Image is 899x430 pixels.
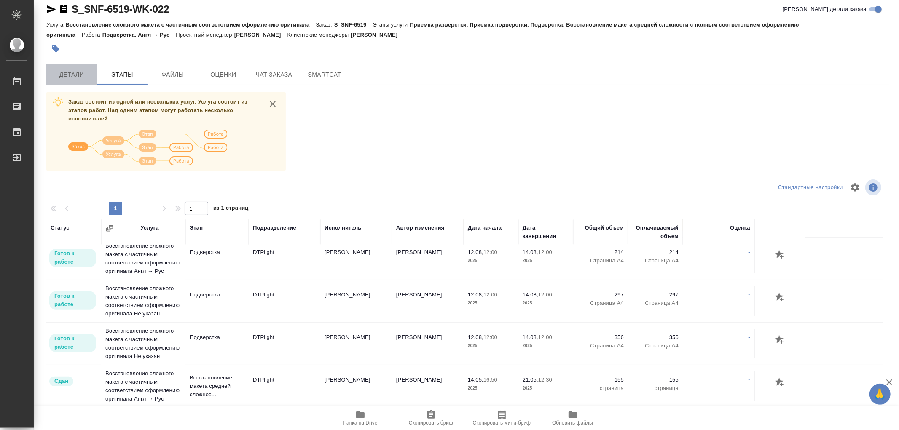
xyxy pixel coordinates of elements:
p: 214 [577,248,624,256]
p: S_SNF-6519 [334,21,373,28]
span: Файлы [153,69,193,80]
a: - [749,291,750,298]
p: 14.05, [468,377,483,383]
span: Детали [51,69,92,80]
button: Скопировать мини-бриф [467,406,537,430]
button: Добавить оценку [773,333,787,347]
button: Добавить оценку [773,376,787,390]
p: 155 [632,376,679,384]
td: [PERSON_NAME] [320,329,392,358]
p: страница [632,384,679,393]
p: Страница А4 [632,342,679,350]
span: Обновить файлы [552,420,593,426]
span: [PERSON_NAME] детали заказа [783,5,867,13]
p: Восстановление макета средней сложнос... [190,374,244,399]
td: Восстановление сложного макета с частичным соответствием оформлению оригинала Не указан [101,280,185,322]
span: Этапы [102,69,142,80]
p: 356 [577,333,624,342]
td: Восстановление сложного макета с частичным соответствием оформлению оригинала Не указан [101,323,185,365]
p: 12:30 [538,377,552,383]
div: Статус [51,224,70,232]
p: 14.08, [523,291,538,298]
div: Исполнитель [325,224,362,232]
p: Этапы услуги [373,21,410,28]
p: 16:50 [483,377,497,383]
div: Дата начала [468,224,502,232]
div: Подразделение [253,224,296,232]
p: Подверстка [190,333,244,342]
div: Дата завершения [523,224,569,240]
span: Настроить таблицу [845,177,865,198]
p: Заказ: [316,21,334,28]
p: 2025 [468,384,514,393]
div: Оплачиваемый объем [632,224,679,240]
p: 155 [577,376,624,384]
div: Оценка [730,224,750,232]
p: Страница А4 [577,256,624,265]
a: - [749,249,750,255]
p: 14.08, [523,249,538,255]
span: Посмотреть информацию [865,179,883,195]
span: Оценки [203,69,244,80]
div: Услуга [140,224,158,232]
p: 297 [577,291,624,299]
div: Автор изменения [396,224,444,232]
p: Страница А4 [632,299,679,307]
span: 🙏 [873,385,887,403]
span: Заказ состоит из одной или нескольких услуг. Услуга состоит из этапов работ. Над одним этапом мог... [68,99,247,122]
p: Страница А4 [632,256,679,265]
span: SmartCat [304,69,345,80]
button: Скопировать ссылку [59,4,69,14]
span: Папка на Drive [343,420,378,426]
button: Сгруппировать [105,224,114,232]
a: - [749,334,750,340]
button: 🙏 [869,384,891,405]
p: Проектный менеджер [176,32,234,38]
p: Готов к работе [54,292,91,309]
td: [PERSON_NAME] [392,329,464,358]
p: Готов к работе [54,249,91,266]
td: [PERSON_NAME] [392,244,464,273]
span: Скопировать бриф [409,420,453,426]
p: Услуга [46,21,65,28]
p: Страница А4 [577,342,624,350]
td: [PERSON_NAME] [320,371,392,401]
p: Страница А4 [577,299,624,307]
span: Скопировать мини-бриф [473,420,531,426]
div: Общий объем [585,224,624,232]
td: [PERSON_NAME] [320,286,392,316]
td: Восстановление сложного макета с частичным соответствием оформлению оригинала Англ → Рус [101,238,185,280]
p: 2025 [523,299,569,307]
p: Восстановление сложного макета с частичным соответствием оформлению оригинала [65,21,316,28]
p: 297 [632,291,679,299]
p: Клиентские менеджеры [287,32,351,38]
p: 2025 [468,342,514,350]
p: 12.08, [468,291,483,298]
p: 2025 [523,342,569,350]
td: DTPlight [249,244,320,273]
p: Подверстка [190,248,244,256]
p: Работа [82,32,102,38]
p: 2025 [468,256,514,265]
a: S_SNF-6519-WK-022 [72,3,169,15]
p: Подверстка, Англ → Рус [102,32,176,38]
p: 12:00 [538,249,552,255]
div: split button [776,181,845,194]
button: Обновить файлы [537,406,608,430]
p: 12:00 [483,249,497,255]
p: 12:00 [538,334,552,340]
p: Подверстка [190,291,244,299]
p: 14.08, [523,334,538,340]
button: Добавить тэг [46,40,65,58]
div: Этап [190,224,203,232]
p: 12.08, [468,334,483,340]
p: 12:00 [483,334,497,340]
td: [PERSON_NAME] [320,244,392,273]
p: 12:00 [483,291,497,298]
p: Приемка разверстки, Приемка подверстки, Подверстка, Восстановление макета средней сложности с пол... [46,21,799,38]
button: Добавить оценку [773,291,787,305]
p: 356 [632,333,679,342]
p: страница [577,384,624,393]
button: Скопировать ссылку для ЯМессенджера [46,4,56,14]
td: DTPlight [249,371,320,401]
